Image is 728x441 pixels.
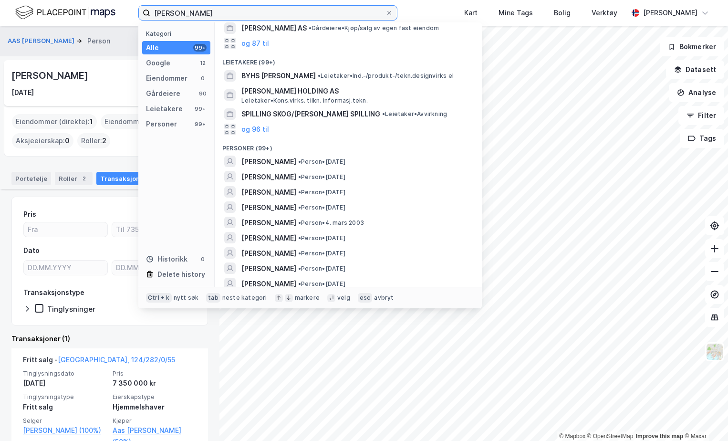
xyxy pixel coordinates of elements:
input: DD.MM.YYYY [112,261,196,275]
a: [GEOGRAPHIC_DATA], 124/282/0/55 [58,356,175,364]
span: [PERSON_NAME] [241,156,296,168]
span: • [298,234,301,241]
span: • [309,24,312,31]
div: Personer [146,118,177,130]
div: 12 [199,59,207,67]
span: • [298,158,301,165]
span: Tinglysningsdato [23,369,107,378]
div: Eiendommer [146,73,187,84]
div: Fritt salg [23,401,107,413]
div: Bolig [554,7,571,19]
div: Transaksjoner (1) [11,333,208,345]
span: BYHS [PERSON_NAME] [241,70,316,82]
div: Person [87,35,110,47]
div: Portefølje [11,172,51,185]
input: DD.MM.YYYY [24,261,107,275]
div: Transaksjonstype [23,287,84,298]
div: nytt søk [174,294,199,302]
span: Eierskapstype [113,393,197,401]
span: Person • [DATE] [298,158,345,166]
div: Alle [146,42,159,53]
div: esc [358,293,373,303]
span: Gårdeiere • Kjøp/salg av egen fast eiendom [309,24,439,32]
div: Kontrollprogram for chat [680,395,728,441]
div: Kategori [146,30,210,37]
div: 0 [199,74,207,82]
div: [PERSON_NAME] [643,7,697,19]
a: OpenStreetMap [587,433,634,440]
div: Tinglysninger [47,304,95,314]
div: velg [337,294,350,302]
span: Leietaker • Avvirkning [382,110,447,118]
div: Personer (99+) [215,137,482,154]
div: Fritt salg - [23,354,175,369]
span: [PERSON_NAME] [241,187,296,198]
span: Pris [113,369,197,378]
div: 7 350 000 kr [113,378,197,389]
div: Transaksjoner [96,172,162,185]
span: Person • 4. mars 2003 [298,219,364,227]
span: Person • [DATE] [298,250,345,257]
img: logo.f888ab2527a4732fd821a326f86c7f29.svg [15,4,115,21]
iframe: Chat Widget [680,395,728,441]
span: Leietaker • Kons.virks. tilkn. informasj.tekn. [241,97,368,105]
span: [PERSON_NAME] [241,217,296,229]
span: SPILLING SKOG/[PERSON_NAME] SPILLING [241,108,380,120]
div: 0 [199,255,207,263]
div: Kart [464,7,478,19]
span: • [298,265,301,272]
div: 99+ [193,105,207,113]
span: [PERSON_NAME] [241,171,296,183]
span: • [382,110,385,117]
div: 99+ [193,120,207,128]
a: Improve this map [636,433,683,440]
button: Analyse [669,83,724,102]
div: tab [206,293,220,303]
span: Person • [DATE] [298,189,345,196]
button: AAS [PERSON_NAME] [8,36,76,46]
div: Leietakere (99+) [215,51,482,68]
div: Dato [23,245,40,256]
button: Filter [678,106,724,125]
button: Datasett [666,60,724,79]
div: Mine Tags [499,7,533,19]
div: 2 [79,174,89,183]
div: Eiendommer (Indirekte) : [101,114,193,129]
span: • [298,204,301,211]
div: Historikk [146,253,187,265]
span: [PERSON_NAME] AS [241,22,307,34]
button: og 87 til [241,38,269,49]
span: Person • [DATE] [298,280,345,288]
span: • [298,250,301,257]
span: Leietaker • Ind.-/produkt-/tekn.designvirks el [318,72,454,80]
span: Person • [DATE] [298,173,345,181]
div: Hjemmelshaver [113,401,197,413]
span: [PERSON_NAME] [241,278,296,290]
span: Kjøper [113,417,197,425]
span: • [318,72,321,79]
span: [PERSON_NAME] [241,232,296,244]
div: Eiendommer (direkte) : [12,114,97,129]
input: Søk på adresse, matrikkel, gårdeiere, leietakere eller personer [150,6,385,20]
span: Person • [DATE] [298,234,345,242]
span: 2 [102,135,106,147]
a: [PERSON_NAME] (100%) [23,425,107,436]
span: • [298,280,301,287]
div: [DATE] [11,87,34,98]
img: Z [706,343,724,361]
div: Leietakere [146,103,183,115]
a: Mapbox [559,433,585,440]
span: Person • [DATE] [298,204,345,211]
div: Google [146,57,170,69]
div: neste kategori [222,294,267,302]
div: Roller [55,172,93,185]
div: 99+ [193,44,207,52]
span: [PERSON_NAME] HOLDING AS [241,85,470,97]
div: Ctrl + k [146,293,172,303]
span: 1 [90,116,93,127]
span: [PERSON_NAME] [241,248,296,259]
div: Pris [23,209,36,220]
span: Person • [DATE] [298,265,345,273]
span: • [298,219,301,226]
span: [PERSON_NAME] [241,263,296,274]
